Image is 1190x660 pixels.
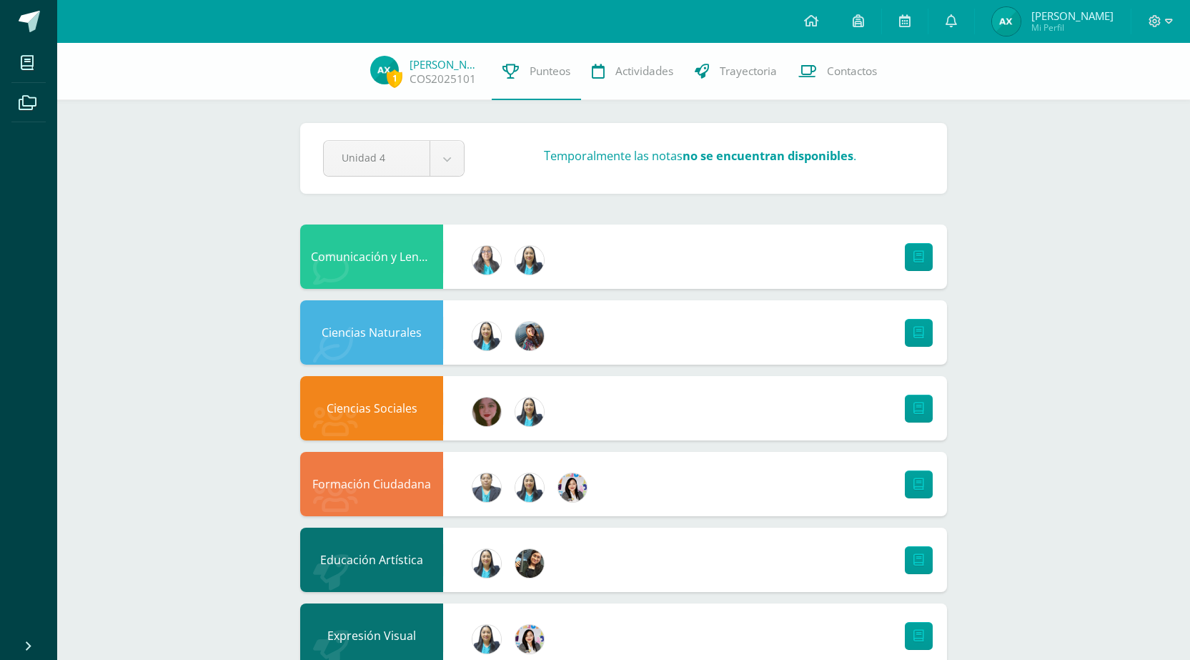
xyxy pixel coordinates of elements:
img: 76ba8faa5d35b300633ec217a03f91ef.png [472,398,501,426]
a: COS2025101 [410,72,476,87]
div: Ciencias Naturales [300,300,443,365]
a: Actividades [581,43,684,100]
img: 49168807a2b8cca0ef2119beca2bd5ad.png [472,549,501,578]
img: 49168807a2b8cca0ef2119beca2bd5ad.png [515,398,544,426]
a: [PERSON_NAME] [410,57,481,72]
img: a57e6d7720bce1d29473ca98adc43202.png [370,56,399,84]
img: 49168807a2b8cca0ef2119beca2bd5ad.png [472,322,501,350]
div: Educación Artística [300,528,443,592]
img: afbb90b42ddb8510e0c4b806fbdf27cc.png [515,549,544,578]
img: a57e6d7720bce1d29473ca98adc43202.png [992,7,1021,36]
div: Comunicación y Lenguaje Idioma Extranjero [300,225,443,289]
span: Punteos [530,64,570,79]
img: e378057103c8e9f5fc9b21591b912aad.png [472,246,501,275]
div: Formación Ciudadana [300,452,443,516]
a: Trayectoria [684,43,788,100]
img: b90181085311acfc4af352b3eb5c8d13.png [558,473,587,502]
img: 49168807a2b8cca0ef2119beca2bd5ad.png [515,473,544,502]
img: b90181085311acfc4af352b3eb5c8d13.png [515,625,544,654]
a: Contactos [788,43,888,100]
span: Actividades [615,64,673,79]
img: 49168807a2b8cca0ef2119beca2bd5ad.png [515,246,544,275]
a: Punteos [492,43,581,100]
strong: no se encuentran disponibles [683,147,853,164]
div: Ciencias Sociales [300,376,443,440]
span: Unidad 4 [342,141,412,174]
a: Unidad 4 [324,141,464,176]
span: [PERSON_NAME] [1031,9,1114,23]
span: Contactos [827,64,877,79]
span: Mi Perfil [1031,21,1114,34]
span: Trayectoria [720,64,777,79]
img: a77ea4172cc82dedeec9a15e6370eb22.png [472,473,501,502]
h3: Temporalmente las notas . [544,147,856,164]
span: 1 [387,69,402,87]
img: d92453980a0c17c7f1405f738076ad71.png [515,322,544,350]
img: 49168807a2b8cca0ef2119beca2bd5ad.png [472,625,501,654]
